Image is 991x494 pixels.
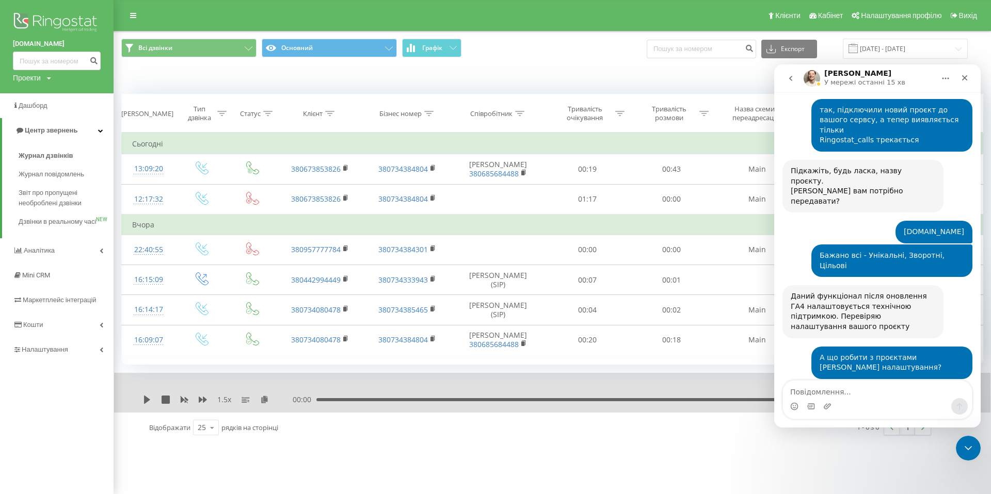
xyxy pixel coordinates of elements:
[775,11,801,20] span: Клієнти
[714,235,801,265] td: Main
[291,244,341,254] a: 380957777784
[402,39,461,57] button: Графік
[132,240,165,260] div: 22:40:55
[546,325,630,355] td: 00:20
[293,394,316,405] span: 00:00
[217,394,231,405] span: 1.5 x
[122,215,983,235] td: Вчора
[900,420,915,435] a: 1
[291,194,341,204] a: 380673853826
[630,295,714,325] td: 00:02
[451,295,545,325] td: [PERSON_NAME] (SIP)
[469,169,519,178] a: 380685684488
[23,296,97,304] span: Маркетплейс інтеграцій
[19,165,114,184] a: Журнал повідомлень
[469,339,519,349] a: 380685684488
[546,184,630,215] td: 01:17
[25,126,77,134] span: Центр звернень
[378,194,428,204] a: 380734384804
[303,109,323,118] div: Клієнт
[121,109,173,118] div: [PERSON_NAME]
[470,109,513,118] div: Співробітник
[378,275,428,285] a: 380734333943
[221,423,278,432] span: рядків на сторінці
[630,265,714,295] td: 00:01
[23,321,43,328] span: Кошти
[13,10,101,36] img: Ringostat logo
[378,164,428,174] a: 380734384804
[19,102,47,109] span: Дашборд
[714,184,801,215] td: Main
[24,246,55,254] span: Аналiтика
[2,118,114,143] a: Центр звернень
[19,146,114,165] a: Журнал дзвінків
[546,154,630,184] td: 00:19
[630,154,714,184] td: 00:43
[378,335,428,344] a: 380734384804
[132,330,165,350] div: 16:09:07
[956,436,981,460] iframe: Intercom live chat
[185,105,215,122] div: Тип дзвінка
[959,11,977,20] span: Вихід
[647,40,756,58] input: Пошук за номером
[451,325,545,355] td: [PERSON_NAME]
[149,423,190,432] span: Відображати
[19,217,96,227] span: Дзвінки в реальному часі
[546,265,630,295] td: 00:07
[138,44,172,52] span: Всі дзвінки
[422,44,442,52] span: Графік
[198,422,206,433] div: 25
[714,295,801,325] td: Main
[761,40,817,58] button: Експорт
[451,154,545,184] td: [PERSON_NAME]
[546,235,630,265] td: 00:00
[122,134,983,154] td: Сьогодні
[121,39,257,57] button: Всі дзвінки
[132,159,165,179] div: 13:09:20
[291,275,341,285] a: 380442994449
[19,169,84,179] span: Журнал повідомлень
[291,305,341,315] a: 380734080478
[714,154,801,184] td: Main
[22,271,50,279] span: Mini CRM
[557,105,613,122] div: Тривалість очікування
[240,109,261,118] div: Статус
[13,52,101,70] input: Пошук за номером
[774,64,981,427] iframe: Intercom live chat
[19,188,108,208] span: Звіт про пропущені необроблені дзвінки
[262,39,397,57] button: Основний
[13,39,101,49] a: [DOMAIN_NAME]
[132,270,165,290] div: 16:15:09
[630,235,714,265] td: 00:00
[630,325,714,355] td: 00:18
[291,164,341,174] a: 380673853826
[379,109,422,118] div: Бізнес номер
[642,105,697,122] div: Тривалість розмови
[727,105,782,122] div: Назва схеми переадресації
[630,184,714,215] td: 00:00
